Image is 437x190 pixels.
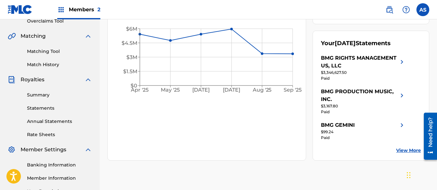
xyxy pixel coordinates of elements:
[8,76,15,84] img: Royalties
[27,162,92,168] a: Banking Information
[321,88,406,115] a: BMG PRODUCTION MUSIC, INC.right chevron icon$3,167.80Paid
[122,40,137,46] tspan: $4.5M
[321,121,355,129] div: BMG GEMINI
[84,32,92,40] img: expand
[252,87,272,93] tspan: Aug '25
[123,68,137,75] tspan: $1.5M
[321,54,398,70] div: BMG RIGHTS MANAGEMENT US, LLC
[321,121,406,141] a: BMG GEMINIright chevron icon$99.24Paid
[223,87,241,93] tspan: [DATE]
[27,48,92,55] a: Matching Tool
[400,3,413,16] div: Help
[126,26,137,32] tspan: $6M
[21,32,46,40] span: Matching
[321,39,391,48] div: Your Statements
[398,54,406,70] img: right chevron icon
[27,118,92,125] a: Annual Statements
[8,32,16,40] img: Matching
[405,159,437,190] iframe: Chat Widget
[27,105,92,112] a: Statements
[398,121,406,129] img: right chevron icon
[131,83,137,89] tspan: $0
[335,40,356,47] span: [DATE]
[386,6,393,14] img: search
[402,6,410,14] img: help
[419,110,437,162] iframe: Resource Center
[321,54,406,81] a: BMG RIGHTS MANAGEMENT US, LLCright chevron icon$3,346,627.50Paid
[21,76,44,84] span: Royalties
[69,6,100,13] span: Members
[27,131,92,138] a: Rate Sheets
[321,135,406,141] div: Paid
[8,146,15,154] img: Member Settings
[192,87,210,93] tspan: [DATE]
[21,146,66,154] span: Member Settings
[27,175,92,182] a: Member Information
[321,88,398,103] div: BMG PRODUCTION MUSIC, INC.
[321,129,406,135] div: $99.24
[8,5,32,14] img: MLC Logo
[398,88,406,103] img: right chevron icon
[27,18,92,25] a: Overclaims Tool
[27,92,92,98] a: Summary
[321,103,406,109] div: $3,167.80
[161,87,180,93] tspan: May '25
[321,109,406,115] div: Paid
[321,75,406,81] div: Paid
[131,87,149,93] tspan: Apr '25
[126,54,137,60] tspan: $3M
[383,3,396,16] a: Public Search
[97,6,100,13] span: 2
[57,6,65,14] img: Top Rightsholders
[396,147,421,154] a: View More
[84,76,92,84] img: expand
[27,61,92,68] a: Match History
[407,165,411,185] div: Drag
[284,87,302,93] tspan: Sep '25
[84,146,92,154] img: expand
[321,70,406,75] div: $3,346,627.50
[416,3,429,16] div: User Menu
